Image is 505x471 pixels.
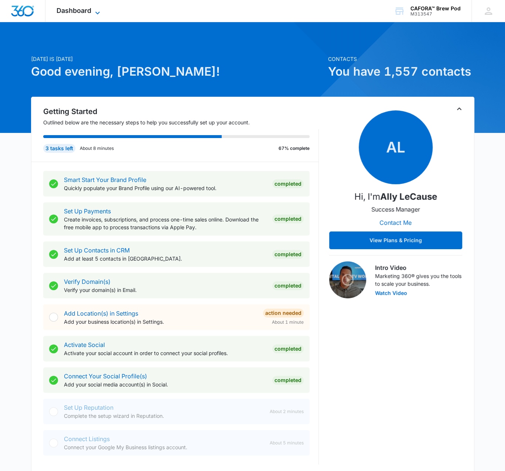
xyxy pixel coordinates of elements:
div: account name [410,6,461,11]
p: [DATE] is [DATE] [31,55,324,63]
p: Create invoices, subscriptions, and process one-time sales online. Download the free mobile app t... [64,216,266,231]
a: Set Up Contacts in CRM [64,247,130,254]
div: account id [410,11,461,17]
p: Success Manager [371,205,420,214]
span: About 1 minute [272,319,304,326]
p: 67% complete [279,145,310,152]
a: Verify Domain(s) [64,278,110,285]
div: Completed [272,376,304,385]
h1: You have 1,557 contacts [328,63,474,80]
button: Contact Me [372,214,419,231]
a: Set Up Payments [64,207,111,215]
button: View Plans & Pricing [329,231,462,249]
div: Completed [272,214,304,223]
p: Add your business location(s) in Settings. [64,318,257,326]
button: Toggle Collapse [455,104,464,113]
button: Watch Video [375,290,407,296]
div: Action Needed [263,309,304,317]
a: Connect Your Social Profile(s) [64,372,147,380]
p: Contacts [328,55,474,63]
div: 3 tasks left [43,144,75,153]
span: About 5 minutes [270,440,304,446]
p: Marketing 360® gives you the tools to scale your business. [375,272,462,288]
p: Verify your domain(s) in Email. [64,286,266,294]
p: Activate your social account in order to connect your social profiles. [64,349,266,357]
p: Add at least 5 contacts in [GEOGRAPHIC_DATA]. [64,255,266,262]
h3: Intro Video [375,263,462,272]
a: Activate Social [64,341,105,348]
div: Completed [272,250,304,259]
p: Add your social media account(s) in Social. [64,381,266,388]
h1: Good evening, [PERSON_NAME]! [31,63,324,80]
strong: Ally LeCause [380,191,437,202]
p: Quickly populate your Brand Profile using our AI-powered tool. [64,184,266,192]
div: Completed [272,179,304,188]
div: Completed [272,344,304,353]
span: Dashboard [57,7,91,14]
p: Complete the setup wizard in Reputation. [64,412,264,420]
img: Intro Video [329,261,366,298]
p: Connect your Google My Business listings account. [64,443,264,451]
a: Add Location(s) in Settings [64,310,138,317]
div: Completed [272,281,304,290]
p: Hi, I'm [354,190,437,203]
span: About 2 minutes [270,408,304,415]
p: About 8 minutes [80,145,114,152]
p: Outlined below are the necessary steps to help you successfully set up your account. [43,118,319,126]
span: AL [359,110,433,184]
a: Smart Start Your Brand Profile [64,176,146,183]
h2: Getting Started [43,106,319,117]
